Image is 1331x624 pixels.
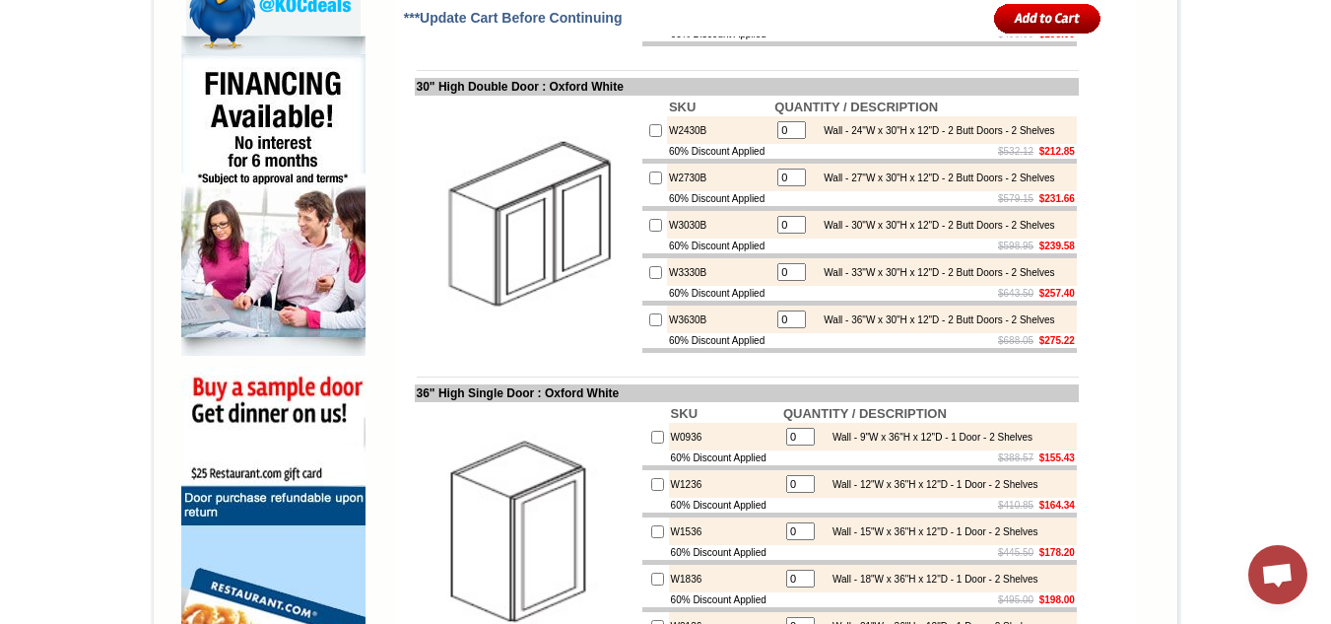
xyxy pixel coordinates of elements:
s: $495.00 [998,594,1033,605]
s: $643.50 [998,288,1033,299]
img: spacer.gif [254,55,257,56]
div: Wall - 33"W x 30"H x 12"D - 2 Butt Doors - 2 Shelves [814,267,1054,278]
td: 36" High Single Door : Oxford White [415,384,1079,402]
div: Wall - 27"W x 30"H x 12"D - 2 Butt Doors - 2 Shelves [814,173,1054,183]
input: Add to Cart [994,2,1101,35]
div: Wall - 30"W x 30"H x 12"D - 2 Butt Doors - 2 Shelves [814,220,1054,231]
td: 60% Discount Applied [667,333,772,348]
td: 60% Discount Applied [667,286,772,301]
b: $231.66 [1039,193,1075,204]
b: $198.00 [1039,594,1075,605]
s: $598.95 [998,241,1033,251]
td: Baycreek Gray [257,90,307,109]
td: W0936 [669,423,781,451]
td: [PERSON_NAME] Yellow Walnut [132,90,192,111]
td: [PERSON_NAME] White Shaker [195,90,255,111]
div: Open chat [1248,545,1307,604]
b: $212.85 [1039,146,1075,157]
td: Alabaster Shaker [79,90,129,109]
div: Wall - 24"W x 30"H x 12"D - 2 Butt Doors - 2 Shelves [814,125,1054,136]
b: $178.20 [1039,547,1075,558]
td: 60% Discount Applied [667,144,772,159]
img: spacer.gif [129,55,132,56]
td: 30" High Double Door : Oxford White [415,78,1079,96]
b: $257.40 [1039,288,1075,299]
div: Wall - 12"W x 36"H x 12"D - 1 Door - 2 Shelves [823,479,1038,490]
img: spacer.gif [307,55,310,56]
td: 60% Discount Applied [669,451,781,465]
div: Wall - 15"W x 36"H x 12"D - 1 Door - 2 Shelves [823,526,1038,537]
td: Beachwood Oak Shaker [310,90,361,111]
s: $410.85 [998,500,1033,511]
td: W2730B [667,164,772,191]
td: 60% Discount Applied [669,592,781,607]
s: $532.12 [998,146,1033,157]
td: W2430B [667,116,772,144]
td: W1836 [669,565,781,592]
b: $275.22 [1039,335,1075,346]
b: SKU [669,100,696,114]
b: QUANTITY / DESCRIPTION [783,406,947,421]
div: Wall - 18"W x 36"H x 12"D - 1 Door - 2 Shelves [823,574,1038,585]
td: W3330B [667,258,772,286]
img: spacer.gif [192,55,195,56]
img: pdf.png [3,5,19,21]
td: W3030B [667,211,772,239]
img: 30'' High Double Door [417,114,638,336]
b: $164.34 [1039,500,1075,511]
td: Bellmonte Maple [364,90,414,109]
b: QUANTITY / DESCRIPTION [774,100,938,114]
b: $239.58 [1039,241,1075,251]
b: Price Sheet View in PDF Format [23,8,160,19]
td: W1236 [669,470,781,498]
s: $445.50 [998,547,1033,558]
div: Wall - 36"W x 30"H x 12"D - 2 Butt Doors - 2 Shelves [814,314,1054,325]
a: Price Sheet View in PDF Format [23,3,160,20]
td: 60% Discount Applied [669,545,781,560]
s: $388.57 [998,452,1033,463]
td: 60% Discount Applied [667,239,772,253]
div: Wall - 9"W x 36"H x 12"D - 1 Door - 2 Shelves [823,432,1032,443]
td: W3630B [667,306,772,333]
s: $579.15 [998,193,1033,204]
b: SKU [671,406,698,421]
span: ***Update Cart Before Continuing [404,10,623,26]
td: 60% Discount Applied [669,498,781,513]
b: $155.43 [1039,452,1075,463]
s: $688.05 [998,335,1033,346]
td: W1536 [669,518,781,545]
img: spacer.gif [361,55,364,56]
td: 60% Discount Applied [667,191,772,206]
img: spacer.gif [76,55,79,56]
